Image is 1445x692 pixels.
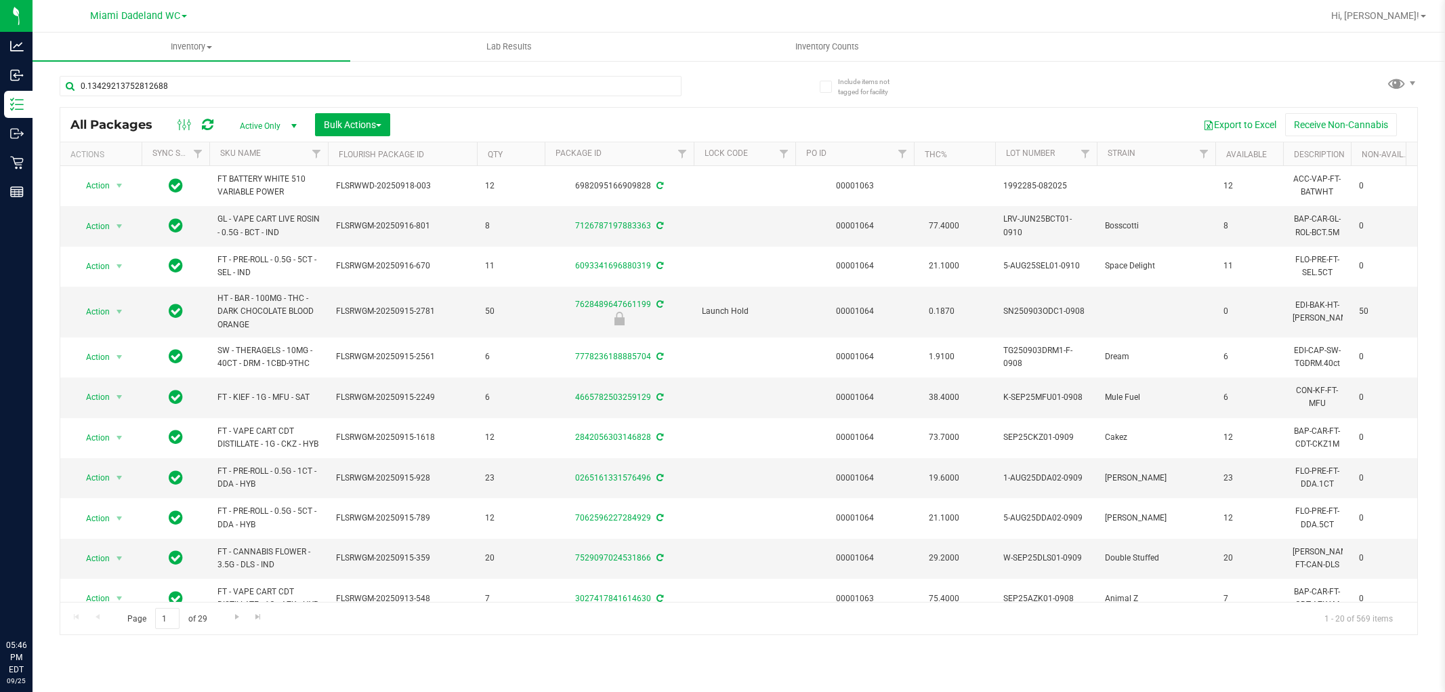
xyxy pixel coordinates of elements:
span: SW - THERAGELS - 10MG - 40CT - DRM - 1CBD-9THC [217,344,320,370]
span: 0 [1359,350,1410,363]
span: SN250903ODC1-0908 [1003,305,1089,318]
span: 11 [485,260,537,272]
span: FLSRWGM-20250916-801 [336,220,469,232]
a: 7062596227284929 [575,513,651,523]
span: Sync from Compliance System [654,432,663,442]
span: 23 [485,472,537,485]
a: SKU Name [220,148,261,158]
span: 6 [485,391,537,404]
span: [PERSON_NAME] [1105,512,1207,525]
span: [PERSON_NAME] [1105,472,1207,485]
span: select [111,549,128,568]
span: Sync from Compliance System [654,300,663,309]
span: 8 [485,220,537,232]
a: Filter [773,142,795,165]
a: Strain [1108,148,1135,158]
a: Qty [488,150,503,159]
span: 12 [485,512,537,525]
span: 0 [1359,512,1410,525]
span: 12 [1223,180,1275,192]
span: Action [74,217,110,236]
span: 1-AUG25DDA02-0909 [1003,472,1089,485]
a: 6093341696880319 [575,261,651,270]
span: All Packages [70,117,166,132]
div: CON-KF-FT-MFU [1291,383,1343,411]
span: In Sync [169,428,183,447]
span: In Sync [169,589,183,608]
span: FT - PRE-ROLL - 0.5G - 5CT - SEL - IND [217,253,320,279]
span: select [111,388,128,407]
span: FT - VAPE CART CDT DISTILLATE - 1G - AZK - HYB [217,586,320,611]
span: SEP25CKZ01-0909 [1003,431,1089,444]
span: 0 [1359,592,1410,605]
span: 0 [1359,472,1410,485]
a: Filter [306,142,328,165]
a: Package ID [556,148,602,158]
div: EDI-BAK-HT-[PERSON_NAME] [1291,298,1343,326]
a: 7529097024531866 [575,553,651,563]
span: select [111,509,128,528]
span: FLSRWGM-20250916-670 [336,260,469,272]
a: Filter [671,142,694,165]
span: Sync from Compliance System [654,392,663,402]
span: 0 [1359,260,1410,272]
span: Sync from Compliance System [654,261,663,270]
span: In Sync [169,468,183,487]
a: Lab Results [350,33,668,61]
span: select [111,176,128,195]
a: 00001064 [836,513,874,523]
span: FLSRWGM-20250915-928 [336,472,469,485]
span: In Sync [169,347,183,366]
inline-svg: Analytics [10,39,24,53]
div: ACC-VAP-FT-BATWHT [1291,171,1343,200]
a: 00001063 [836,181,874,190]
span: select [111,428,128,447]
a: 4665782503259129 [575,392,651,402]
span: HT - BAR - 100MG - THC - DARK CHOCOLATE BLOOD ORANGE [217,292,320,331]
a: 00001064 [836,306,874,316]
span: 21.1000 [922,256,966,276]
span: In Sync [169,302,183,321]
span: select [111,217,128,236]
span: Inventory [33,41,350,53]
span: FLSRWGM-20250915-2249 [336,391,469,404]
span: Sync from Compliance System [654,553,663,563]
span: select [111,257,128,276]
span: Sync from Compliance System [654,221,663,230]
a: 00001064 [836,473,874,483]
span: 19.6000 [922,468,966,488]
span: select [111,302,128,321]
span: Action [74,468,110,487]
span: 0 [1223,305,1275,318]
a: 00001063 [836,594,874,603]
span: FLSRWGM-20250915-359 [336,552,469,565]
a: 3027417841614630 [575,594,651,603]
div: FLO-PRE-FT-DDA.1CT [1291,464,1343,492]
span: In Sync [169,388,183,407]
div: 6982095166909828 [543,180,696,192]
span: LRV-JUN25BCT01-0910 [1003,213,1089,239]
span: 12 [1223,431,1275,444]
span: 5-AUG25DDA02-0909 [1003,512,1089,525]
span: Miami Dadeland WC [90,10,180,22]
span: 23 [1223,472,1275,485]
div: FLO-PRE-FT-DDA.5CT [1291,504,1343,532]
span: 50 [485,305,537,318]
span: 6 [1223,391,1275,404]
a: Available [1226,150,1267,159]
span: 0.1870 [922,302,961,321]
span: 5-AUG25SEL01-0910 [1003,260,1089,272]
span: Cakez [1105,431,1207,444]
span: 12 [485,180,537,192]
a: Filter [1074,142,1097,165]
a: Filter [187,142,209,165]
a: Lot Number [1006,148,1055,158]
span: Action [74,176,110,195]
a: 00001064 [836,261,874,270]
span: Action [74,348,110,367]
span: Action [74,589,110,608]
inline-svg: Inbound [10,68,24,82]
span: Action [74,302,110,321]
a: 2842056303146828 [575,432,651,442]
a: 7628489647661199 [575,300,651,309]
